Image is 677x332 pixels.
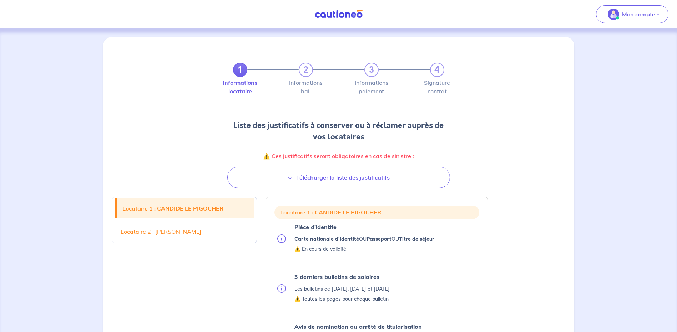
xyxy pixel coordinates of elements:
p: ⚠️ Ces justificatifs seront obligatoires en cas de sinistre : [227,151,450,161]
label: Signature contrat [430,80,444,94]
img: Cautioneo [312,10,365,19]
label: Informations paiement [364,80,379,94]
p: Les bulletins de [DATE], [DATE] et [DATE] [294,285,390,293]
img: info.svg [277,284,286,293]
button: illu_account_valid_menu.svgMon compte [596,5,668,23]
a: 1 [233,63,247,77]
a: Locataire 1 : CANDIDE LE PIGOCHER [117,198,254,218]
button: Télécharger la liste des justificatifs [227,167,450,188]
p: OU OU [294,235,434,243]
strong: Carte nationale d'identité [294,236,359,242]
a: Locataire 2 : [PERSON_NAME] [115,222,254,242]
strong: Avis de nomination ou arrêté de titularisation [294,323,422,330]
p: Mon compte [622,10,655,19]
div: Locataire 1 : CANDIDE LE PIGOCHER [274,206,479,219]
strong: 3 derniers bulletins de salaires [294,273,379,280]
p: ⚠️ Toutes les pages pour chaque bulletin [294,295,390,303]
img: info.svg [277,234,286,243]
h2: Liste des justificatifs à conserver ou à réclamer auprès de vos locataires [227,120,450,142]
strong: Titre de séjour [399,236,434,242]
strong: Pièce d’identité [294,223,337,230]
img: illu_account_valid_menu.svg [608,9,619,20]
label: Informations bail [299,80,313,94]
label: Informations locataire [233,80,247,94]
strong: Passeport [367,236,391,242]
p: ⚠️ En cours de validité [294,245,434,253]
